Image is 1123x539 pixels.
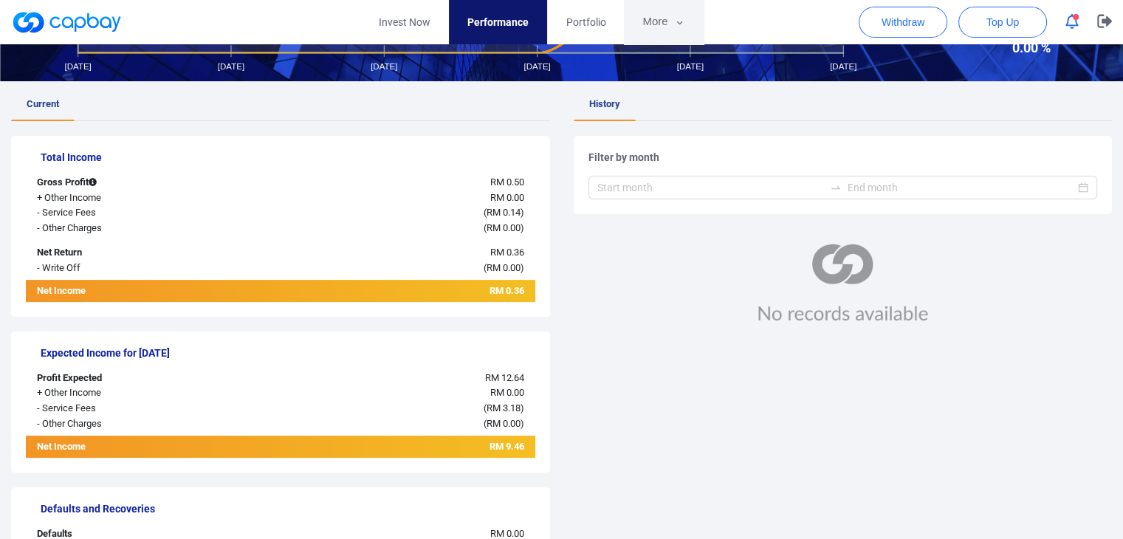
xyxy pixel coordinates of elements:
tspan: [DATE] [371,62,397,71]
div: + Other Income [26,385,238,401]
img: no_record [743,244,942,323]
span: RM 0.00 [486,222,520,233]
span: RM 0.00 [490,192,523,203]
div: ( ) [238,416,535,432]
span: RM 0.36 [489,285,523,296]
div: ( ) [238,261,535,276]
span: Current [27,98,59,109]
span: RM 9.46 [489,441,523,452]
span: RM 0.50 [490,176,523,188]
h5: Expected Income for [DATE] [41,346,535,360]
tspan: [DATE] [677,62,704,71]
span: RM 3.18 [486,402,520,413]
button: Top Up [958,7,1047,38]
div: - Service Fees [26,401,238,416]
div: Net Income [26,439,238,458]
div: Gross Profit [26,175,238,190]
h5: Total Income [41,151,535,164]
span: Performance [467,14,529,30]
h5: Filter by month [588,151,1098,164]
div: + Other Income [26,190,238,206]
tspan: [DATE] [218,62,244,71]
h5: Defaults and Recoveries [41,502,535,515]
div: ( ) [238,205,535,221]
div: Net Return [26,245,238,261]
div: - Other Charges [26,416,238,432]
span: swap-right [830,182,842,193]
span: 0.00 % [953,41,1051,55]
tspan: [DATE] [64,62,91,71]
span: to [830,182,842,193]
span: RM 0.36 [490,247,523,258]
span: History [589,98,620,109]
input: Start month [597,179,825,196]
div: - Other Charges [26,221,238,236]
span: RM 0.00 [490,387,523,398]
div: Net Income [26,284,238,302]
span: RM 0.00 [486,418,520,429]
span: RM 0.00 [486,262,520,273]
div: Profit Expected [26,371,238,386]
span: Top Up [986,15,1019,30]
span: RM 0.14 [486,207,520,218]
span: RM 12.64 [484,372,523,383]
div: - Service Fees [26,205,238,221]
div: ( ) [238,221,535,236]
span: RM 0.00 [490,528,523,539]
span: Portfolio [566,14,605,30]
div: - Write Off [26,261,238,276]
div: ( ) [238,401,535,416]
input: End month [848,179,1075,196]
tspan: [DATE] [523,62,550,71]
tspan: [DATE] [830,62,856,71]
button: Withdraw [859,7,947,38]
